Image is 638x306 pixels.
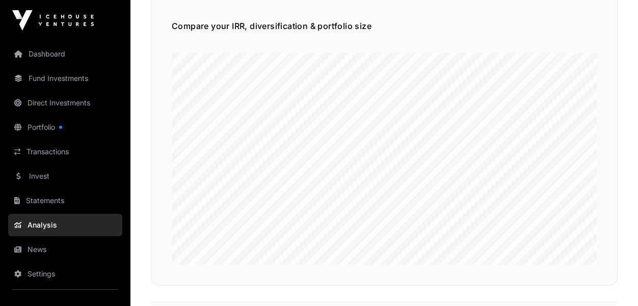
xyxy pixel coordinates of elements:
[12,10,94,31] img: Icehouse Ventures Logo
[8,189,122,212] a: Statements
[8,116,122,138] a: Portfolio
[8,43,122,65] a: Dashboard
[8,92,122,114] a: Direct Investments
[8,67,122,90] a: Fund Investments
[8,238,122,261] a: News
[8,141,122,163] a: Transactions
[172,20,597,32] h5: Compare your IRR, diversification & portfolio size
[587,257,638,306] iframe: Chat Widget
[8,214,122,236] a: Analysis
[8,263,122,285] a: Settings
[8,165,122,187] a: Invest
